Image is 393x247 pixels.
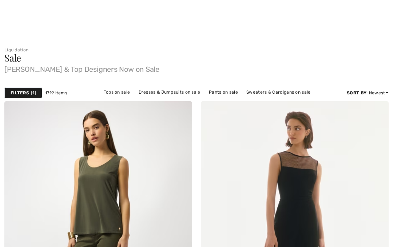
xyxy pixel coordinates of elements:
[4,63,389,73] span: [PERSON_NAME] & Top Designers Now on Sale
[45,90,67,96] span: 1719 items
[4,47,28,52] a: Liquidation
[133,97,196,106] a: Jackets & Blazers on sale
[243,87,314,97] a: Sweaters & Cardigans on sale
[100,87,134,97] a: Tops on sale
[234,97,281,106] a: Outerwear on sale
[205,87,242,97] a: Pants on sale
[135,87,204,97] a: Dresses & Jumpsuits on sale
[347,90,389,96] div: : Newest
[11,90,29,96] strong: Filters
[197,97,233,106] a: Skirts on sale
[347,90,366,95] strong: Sort By
[31,90,36,96] span: 1
[4,51,21,64] span: Sale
